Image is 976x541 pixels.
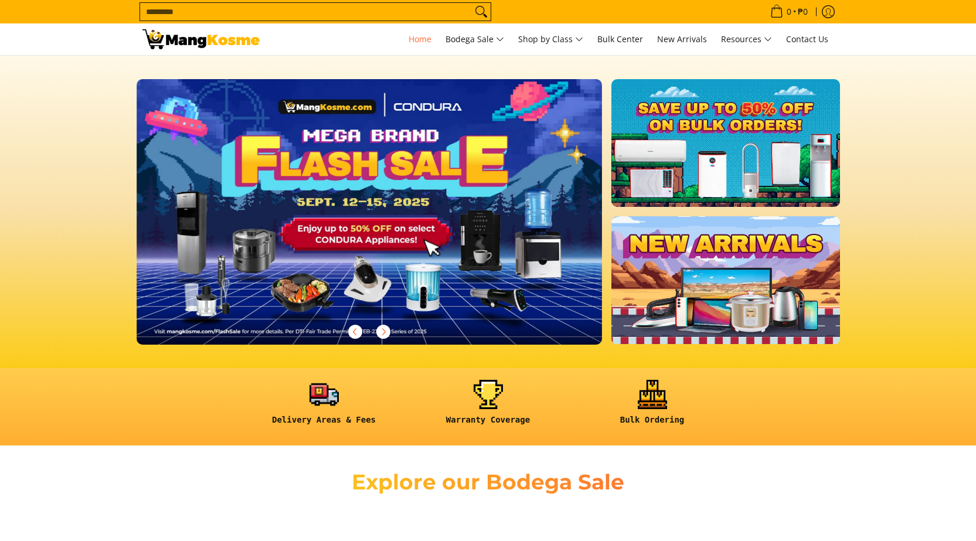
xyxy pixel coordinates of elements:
[318,469,658,495] h2: Explore our Bodega Sale
[786,33,828,45] span: Contact Us
[248,380,400,434] a: <h6><strong>Delivery Areas & Fees</strong></h6>
[651,23,713,55] a: New Arrivals
[137,79,603,345] img: Desktop homepage 29339654 2507 42fb b9ff a0650d39e9ed
[767,5,811,18] span: •
[440,23,510,55] a: Bodega Sale
[715,23,778,55] a: Resources
[409,33,431,45] span: Home
[446,32,504,47] span: Bodega Sale
[142,29,260,49] img: Mang Kosme: Your Home Appliances Warehouse Sale Partner!
[412,380,564,434] a: <h6><strong>Warranty Coverage</strong></h6>
[796,8,810,16] span: ₱0
[657,33,707,45] span: New Arrivals
[271,23,834,55] nav: Main Menu
[472,3,491,21] button: Search
[342,319,368,345] button: Previous
[576,380,729,434] a: <h6><strong>Bulk Ordering</strong></h6>
[403,23,437,55] a: Home
[370,319,396,345] button: Next
[512,23,589,55] a: Shop by Class
[591,23,649,55] a: Bulk Center
[785,8,793,16] span: 0
[721,32,772,47] span: Resources
[780,23,834,55] a: Contact Us
[597,33,643,45] span: Bulk Center
[518,32,583,47] span: Shop by Class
